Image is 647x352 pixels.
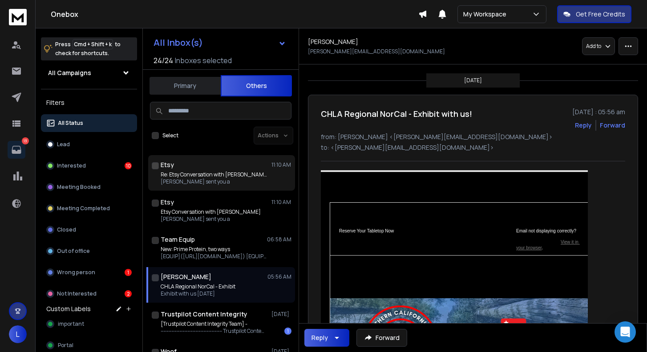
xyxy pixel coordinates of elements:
h3: Custom Labels [46,304,91,313]
p: 11:10 AM [271,199,291,206]
p: Etsy Conversation with [PERSON_NAME] [161,208,261,216]
button: L [9,325,27,343]
p: [PERSON_NAME] sent you a [161,178,267,185]
p: Add to [586,43,601,50]
div: Open Intercom Messenger [615,321,636,343]
p: [PERSON_NAME] sent you a [161,216,261,223]
a: 13 [8,141,25,159]
h1: Onebox [51,9,418,20]
div: Reply [311,333,328,342]
p: Wrong person [57,269,95,276]
button: All Status [41,114,137,132]
p: [Trustpilot Content Integrity Team] - [161,320,267,328]
button: All Campaigns [41,64,137,82]
span: Cmd + Shift + k [73,39,113,49]
span: 24 / 24 [154,55,173,66]
p: Exhibit with us [DATE] [161,290,235,297]
button: important [41,315,137,333]
button: Others [221,75,292,96]
button: Lead [41,136,137,153]
p: [PERSON_NAME][EMAIL_ADDRESS][DOMAIN_NAME] [308,48,445,55]
img: logo [9,9,27,25]
h3: Inboxes selected [175,55,232,66]
div: 1 [284,328,291,335]
p: Interested [57,162,86,169]
td: Email not displaying correctly? . [516,224,596,256]
p: Lead [57,141,70,148]
a: View it in your browser [516,240,580,250]
p: 05:56 AM [267,273,291,280]
h1: All Campaigns [48,68,91,77]
button: Primary [150,76,221,96]
p: [DATE] : 05:56 am [572,108,625,116]
button: Meeting Booked [41,178,137,196]
h1: Etsy [161,160,174,169]
p: Get Free Credits [576,10,625,19]
label: Select [162,132,178,139]
p: CHLA Regional NorCal - Exhibit [161,283,235,290]
button: Get Free Credits [557,5,631,23]
h1: [PERSON_NAME] [161,272,211,281]
p: Re: Etsy Conversation with [PERSON_NAME] [161,171,267,178]
p: Press to check for shortcuts. [55,40,121,58]
span: important [58,320,84,328]
div: 10 [125,162,132,169]
p: [DATE] [271,311,291,318]
p: Meeting Booked [57,184,101,191]
div: 2 [125,290,132,297]
button: Reply [575,121,592,130]
p: My Workspace [463,10,510,19]
h3: Filters [41,96,137,109]
button: Out of office [41,242,137,260]
h1: Team Equip [161,235,195,244]
p: 13 [22,137,29,144]
p: [DATE] [464,77,482,84]
button: Not Interested2 [41,285,137,303]
h1: Trustpilot Content Integrity [161,310,247,319]
p: ---------------------------------------------- Trustpilot Content Integrity, [DATE], [161,328,267,335]
p: Out of office [57,248,90,255]
p: Closed [57,226,76,233]
p: [EQUIP]([URL][DOMAIN_NAME]) [EQUIP]([URL][DOMAIN_NAME]) [SHOP]([URL][DOMAIN_NAME]) [LEARN]([URL][... [161,253,267,260]
button: Closed [41,221,137,239]
p: New: Prime Protein, two ways [161,246,267,253]
p: Not Interested [57,290,97,297]
p: from: [PERSON_NAME] <[PERSON_NAME][EMAIL_ADDRESS][DOMAIN_NAME]> [321,132,625,141]
p: 11:10 AM [271,161,291,168]
td: Reserve Your Tabletop Now [330,224,516,256]
button: Wrong person1 [41,264,137,281]
h1: [PERSON_NAME] [308,37,358,46]
button: Meeting Completed [41,200,137,217]
p: 06:58 AM [267,236,291,243]
button: Reply [304,329,349,347]
span: Portal [58,342,73,349]
p: Meeting Completed [57,205,110,212]
button: Interested10 [41,157,137,175]
h1: CHLA Regional NorCal - Exhibit with us! [321,108,472,120]
button: Forward [356,329,407,347]
button: All Inbox(s) [146,34,293,52]
p: to: <[PERSON_NAME][EMAIL_ADDRESS][DOMAIN_NAME]> [321,143,625,152]
div: 1 [125,269,132,276]
h1: All Inbox(s) [154,38,203,47]
div: Forward [600,121,625,130]
h1: Etsy [161,198,174,207]
p: All Status [58,120,83,127]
